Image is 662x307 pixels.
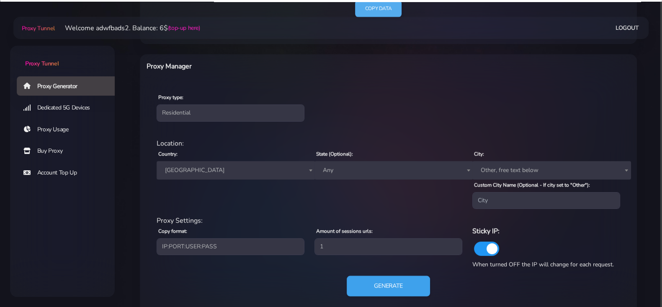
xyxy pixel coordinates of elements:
label: Custom City Name (Optional - If city set to "Other"): [474,181,590,189]
a: Account Top Up [17,163,121,182]
a: (top-up here) [168,23,200,32]
a: Proxy Tunnel [10,46,115,68]
span: Proxy Tunnel [25,60,59,68]
label: Proxy type: [158,94,183,101]
label: State (Optional): [316,150,353,158]
a: Buy Proxy [17,141,121,161]
iframe: Webchat Widget [538,170,652,297]
div: Location: [152,138,625,148]
span: Other, free text below [477,164,626,176]
label: City: [474,150,484,158]
span: Other, free text below [472,161,631,180]
a: Proxy Usage [17,120,121,139]
div: Proxy Settings: [152,216,625,226]
a: Proxy Tunnel [20,21,55,35]
a: Dedicated 5G Devices [17,98,121,117]
span: Any [314,161,473,180]
label: Amount of sessions urls: [316,227,373,235]
span: Any [319,164,468,176]
label: Copy format: [158,227,187,235]
input: City [472,192,620,209]
a: Logout [616,20,639,36]
span: When turned OFF the IP will change for each request. [472,260,614,268]
span: United Kingdom [157,161,315,180]
span: Proxy Tunnel [22,24,55,32]
li: Welcome adwfbads2. Balance: 6$ [55,23,200,33]
label: Country: [158,150,178,158]
button: Generate [347,276,430,296]
h6: Sticky IP: [472,226,620,237]
span: United Kingdom [162,164,310,176]
a: Proxy Generator [17,76,121,96]
h6: Proxy Manager [147,61,425,72]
